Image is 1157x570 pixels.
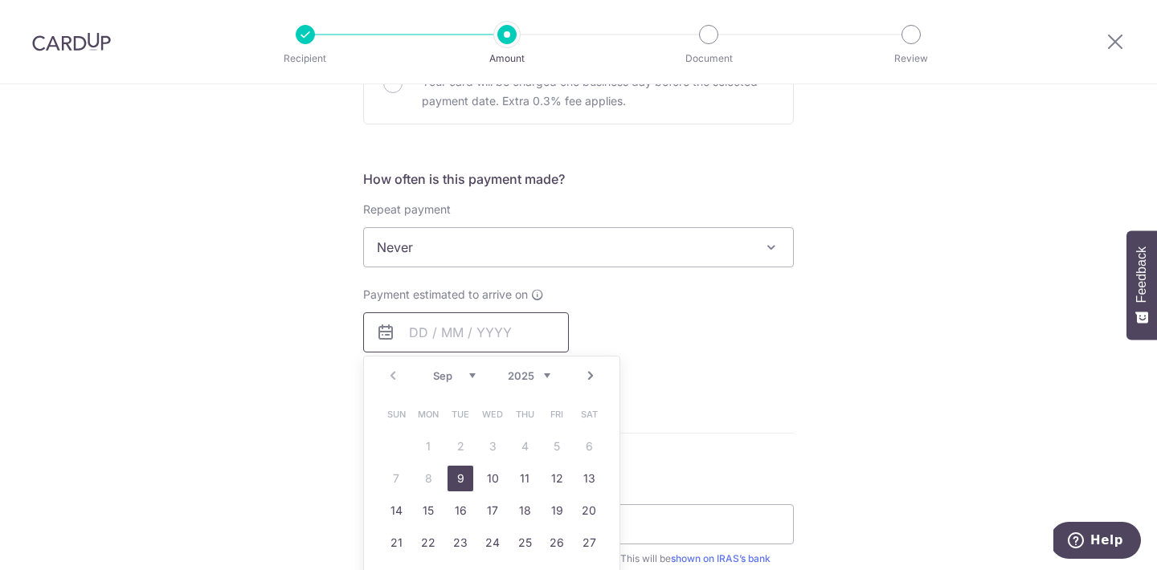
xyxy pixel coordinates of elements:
[544,498,570,523] a: 19
[448,51,566,67] p: Amount
[383,530,409,556] a: 21
[448,530,473,556] a: 23
[544,466,570,491] a: 12
[852,51,971,67] p: Review
[32,32,111,51] img: CardUp
[246,51,365,67] p: Recipient
[1126,230,1157,340] button: Feedback - Show survey
[363,202,451,218] label: Repeat payment
[576,466,602,491] a: 13
[363,312,569,352] input: DD / MM / YYYY
[512,401,538,427] span: Thursday
[512,530,538,556] a: 25
[576,498,602,523] a: 20
[480,401,505,427] span: Wednesday
[512,498,538,523] a: 18
[1053,522,1141,562] iframe: Opens a widget where you can find more information
[363,227,794,267] span: Never
[415,401,441,427] span: Monday
[415,530,441,556] a: 22
[383,401,409,427] span: Sunday
[383,498,409,523] a: 14
[544,530,570,556] a: 26
[480,530,505,556] a: 24
[363,287,528,303] span: Payment estimated to arrive on
[363,169,794,189] h5: How often is this payment made?
[480,498,505,523] a: 17
[480,466,505,491] a: 10
[576,530,602,556] a: 27
[448,498,473,523] a: 16
[448,466,473,491] a: 9
[544,401,570,427] span: Friday
[415,498,441,523] a: 15
[422,72,774,111] p: Your card will be charged one business day before the selected payment date. Extra 0.3% fee applies.
[1135,246,1149,303] span: Feedback
[364,228,793,267] span: Never
[512,466,538,491] a: 11
[649,51,768,67] p: Document
[576,401,602,427] span: Saturday
[448,401,473,427] span: Tuesday
[581,366,600,385] a: Next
